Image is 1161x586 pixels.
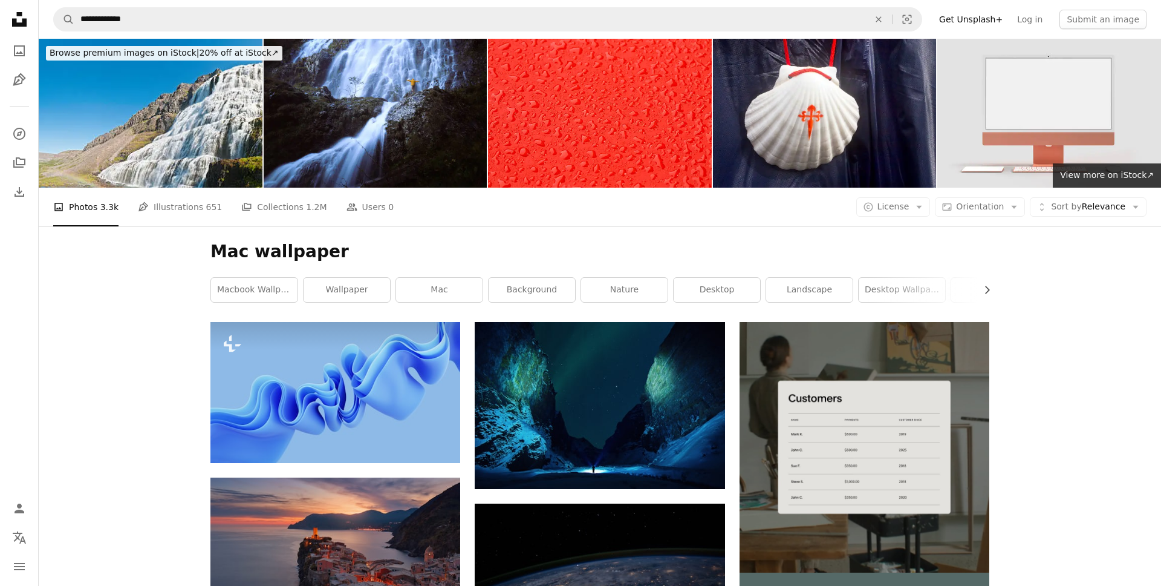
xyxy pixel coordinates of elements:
a: Download History [7,180,31,204]
img: 3d render, abstract modern blue background, folded ribbons macro, fashion wallpaper with wavy lay... [210,322,460,463]
span: 651 [206,200,223,214]
button: Clear [865,8,892,31]
span: 1.2M [306,200,327,214]
a: Photos [7,39,31,63]
span: View more on iStock ↗ [1060,170,1154,180]
span: 0 [388,200,394,214]
img: file-1747939376688-baf9a4a454ffimage [740,322,989,572]
button: Sort byRelevance [1030,197,1146,217]
h1: Mac wallpaper [210,241,989,263]
span: Orientation [956,202,1004,211]
a: Explore [7,122,31,146]
span: Sort by [1051,202,1081,211]
span: Browse premium images on iStock | [50,48,199,58]
a: background [489,278,575,302]
button: Visual search [893,8,922,31]
a: Get Unsplash+ [932,10,1010,29]
img: Ordu Çaglayan Selalesi [264,39,487,188]
button: License [856,197,931,217]
a: desktop wallpaper [859,278,945,302]
a: aerial view of village on mountain cliff during orange sunset [210,555,460,566]
span: Relevance [1051,201,1125,213]
button: Language [7,525,31,550]
a: mac [396,278,483,302]
button: Orientation [935,197,1025,217]
a: landscape [766,278,853,302]
a: Illustrations [7,68,31,92]
button: Search Unsplash [54,8,74,31]
a: Log in / Sign up [7,496,31,521]
a: Log in [1010,10,1050,29]
img: Raindrops background Red surface covered with water drops condensation texture [488,39,712,188]
form: Find visuals sitewide [53,7,922,31]
a: outdoor [951,278,1038,302]
a: macbook wallpaper [211,278,298,302]
span: License [877,202,909,211]
a: Browse premium images on iStock|20% off at iStock↗ [39,39,290,68]
span: 20% off at iStock ↗ [50,48,279,58]
button: scroll list to the right [976,278,989,302]
a: wallpaper [304,278,390,302]
a: View more on iStock↗ [1053,163,1161,188]
button: Submit an image [1059,10,1146,29]
img: Scallop shell and cross symbols of the camino de Santiago, ancient pilgrimage route. [713,39,937,188]
img: northern lights [475,322,724,489]
a: Collections 1.2M [241,188,327,226]
a: Collections [7,151,31,175]
a: Illustrations 651 [138,188,222,226]
a: 3d render, abstract modern blue background, folded ribbons macro, fashion wallpaper with wavy lay... [210,387,460,398]
a: nature [581,278,668,302]
button: Menu [7,555,31,579]
img: Monitor iMac 24 mockup Template For presentation branding, corporate identity, advertising, brand... [937,39,1161,188]
a: northern lights [475,400,724,411]
a: desktop [674,278,760,302]
a: Users 0 [346,188,394,226]
img: Magnificent cascade rainbow child Dynjandi Iceland panorama [39,39,262,188]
